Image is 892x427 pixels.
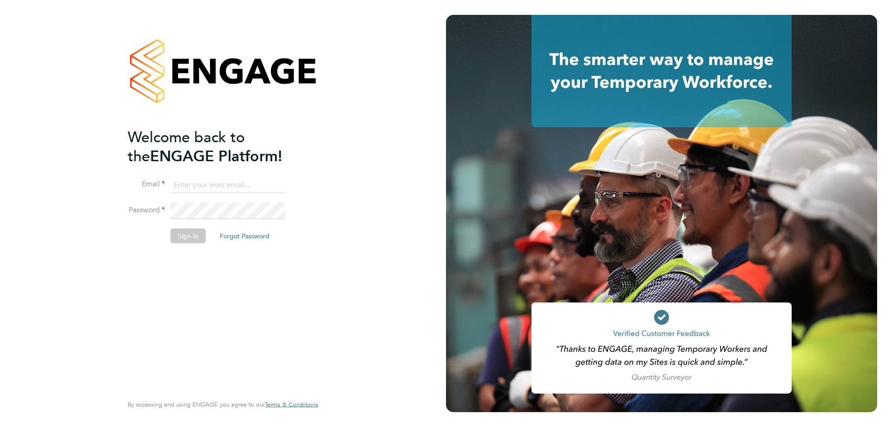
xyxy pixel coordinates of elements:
input: Enter your work email... [171,177,285,193]
h2: ENGAGE Platform! [128,127,309,165]
a: Terms & Conditions [265,401,318,408]
label: Password [128,205,165,215]
button: Sign In [171,229,206,243]
label: Email [128,179,165,189]
span: By accessing and using ENGAGE you agree to our [128,401,318,408]
span: Terms & Conditions [265,401,318,408]
button: Forgot Password [212,229,277,243]
span: Welcome back to the [128,128,245,165]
